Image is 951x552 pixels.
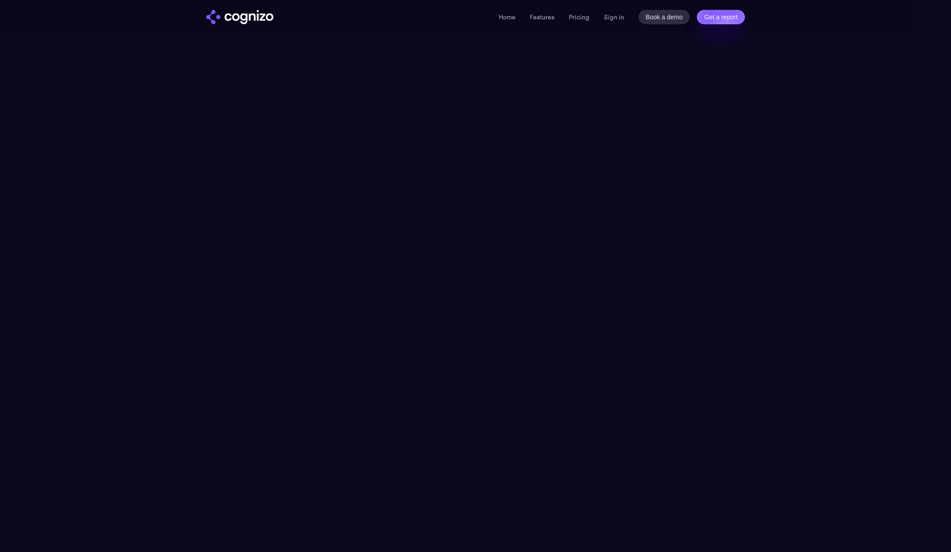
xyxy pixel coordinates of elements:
a: Home [499,13,515,21]
a: Book a demo [638,10,690,24]
a: home [206,10,273,24]
a: Features [530,13,555,21]
a: Pricing [569,13,590,21]
a: Sign in [604,12,624,22]
img: cognizo logo [206,10,273,24]
a: Get a report [697,10,745,24]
